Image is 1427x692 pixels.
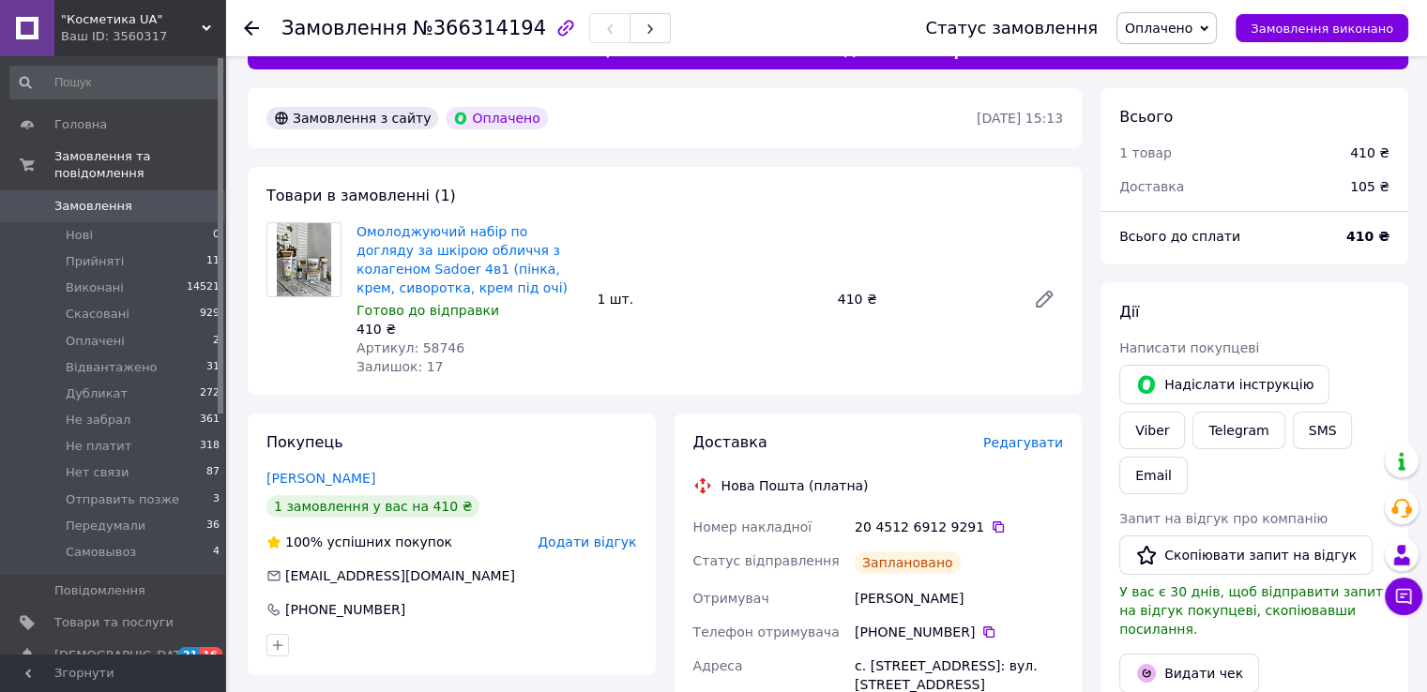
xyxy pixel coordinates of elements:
[200,438,220,455] span: 318
[855,623,1063,641] div: [PHONE_NUMBER]
[357,340,464,355] span: Артикул: 58746
[357,359,443,374] span: Залишок: 17
[693,519,812,534] span: Номер накладної
[357,224,568,295] a: Омолоджуючий набір по догляду за шкірою обличчя з колагеном Sadoer 4в1 (пінка, крем, сиворотка, к...
[285,568,515,583] span: [EMAIL_ADDRESS][DOMAIN_NAME]
[357,303,499,318] span: Готово до відправки
[213,544,220,561] span: 4
[538,534,636,549] span: Додати відгук
[1119,340,1259,355] span: Написати покупцеві
[1119,535,1373,575] button: Скопіювати запит на відгук
[54,582,145,599] span: Повідомлення
[357,320,582,338] div: 410 ₴
[977,111,1063,126] time: [DATE] 15:13
[1119,365,1329,404] button: Надіслати інструкцію
[206,253,220,270] span: 11
[66,227,93,244] span: Нові
[1025,280,1063,318] a: Редагувати
[693,433,767,451] span: Доставка
[283,600,407,619] div: [PHONE_NUMBER]
[1251,22,1393,36] span: Замовлення виконано
[693,591,769,606] span: Отримувач
[1385,578,1422,615] button: Чат з покупцем
[200,385,220,402] span: 272
[54,647,193,664] span: [DEMOGRAPHIC_DATA]
[266,107,438,129] div: Замовлення з сайту
[1192,412,1284,449] a: Telegram
[983,435,1063,450] span: Редагувати
[54,614,174,631] span: Товари та послуги
[66,438,131,455] span: Не платит
[213,333,220,350] span: 2
[66,306,129,323] span: Скасовані
[66,253,124,270] span: Прийняті
[61,11,202,28] span: "Косметика UA"
[830,286,1018,312] div: 410 ₴
[693,624,840,639] span: Телефон отримувача
[187,279,220,296] span: 14521
[1346,229,1389,244] b: 410 ₴
[855,551,961,574] div: Заплановано
[266,433,343,451] span: Покупець
[693,658,743,673] span: Адреса
[9,66,221,99] input: Пошук
[66,333,125,350] span: Оплачені
[693,553,840,568] span: Статус відправлення
[244,19,259,38] div: Повернутися назад
[66,544,136,561] span: Самовывоз
[66,279,124,296] span: Виконані
[717,476,873,495] div: Нова Пошта (платна)
[1350,143,1389,162] div: 410 ₴
[178,647,200,663] span: 21
[277,223,332,296] img: Омолоджуючий набір по догляду за шкірою обличчя з колагеном Sadoer 4в1 (пінка, крем, сиворотка, к...
[1119,584,1383,637] span: У вас є 30 днів, щоб відправити запит на відгук покупцеві, скопіювавши посилання.
[66,385,128,402] span: Дубликат
[213,227,220,244] span: 0
[1119,108,1173,126] span: Всього
[589,286,829,312] div: 1 шт.
[925,19,1098,38] div: Статус замовлення
[1119,229,1240,244] span: Всього до сплати
[206,464,220,481] span: 87
[200,412,220,429] span: 361
[54,148,225,182] span: Замовлення та повідомлення
[54,116,107,133] span: Головна
[446,107,547,129] div: Оплачено
[66,464,129,481] span: Нет связи
[1119,145,1172,160] span: 1 товар
[200,647,221,663] span: 16
[1339,166,1401,207] div: 105 ₴
[855,518,1063,536] div: 20 4512 6912 9291
[266,533,452,551] div: успішних покупок
[206,359,220,376] span: 31
[281,17,407,39] span: Замовлення
[66,412,130,429] span: Не забрал
[213,491,220,508] span: 3
[1119,457,1188,494] button: Email
[266,187,456,204] span: Товари в замовленні (1)
[851,581,1067,615] div: [PERSON_NAME]
[206,518,220,534] span: 36
[1119,511,1328,526] span: Запит на відгук про компанію
[266,471,375,486] a: [PERSON_NAME]
[1293,412,1353,449] button: SMS
[1119,303,1139,321] span: Дії
[1119,179,1184,194] span: Доставка
[285,534,323,549] span: 100%
[200,306,220,323] span: 929
[413,17,546,39] span: №366314194
[54,198,132,215] span: Замовлення
[66,359,157,376] span: Відвантажено
[66,518,145,534] span: Передумали
[66,491,179,508] span: Отправить позже
[1236,14,1408,42] button: Замовлення виконано
[61,28,225,45] div: Ваш ID: 3560317
[266,495,479,518] div: 1 замовлення у вас на 410 ₴
[1119,412,1185,449] a: Viber
[1125,21,1192,36] span: Оплачено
